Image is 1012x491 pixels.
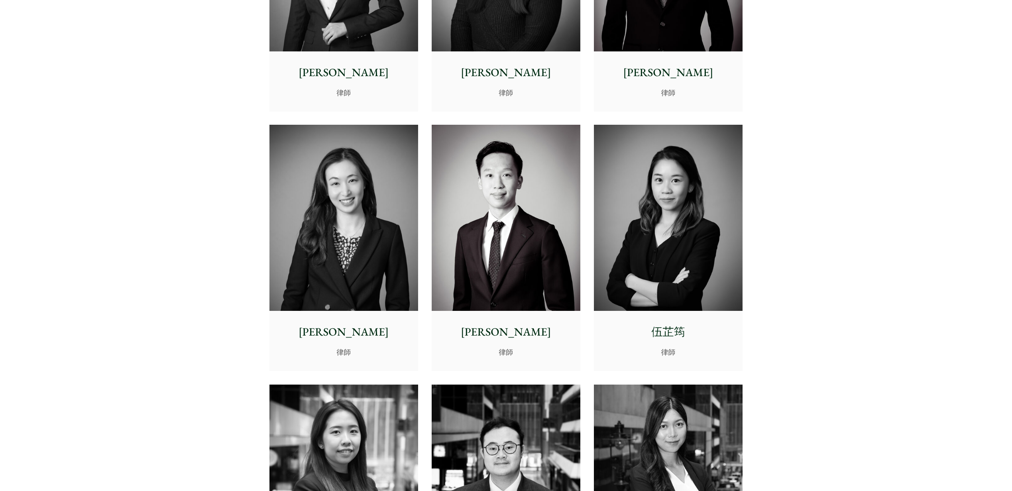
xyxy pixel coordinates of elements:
[276,347,412,357] p: 律師
[269,125,418,371] a: [PERSON_NAME] 律師
[600,347,736,357] p: 律師
[438,87,574,98] p: 律師
[276,324,412,340] p: [PERSON_NAME]
[438,347,574,357] p: 律師
[432,125,580,371] a: [PERSON_NAME] 律師
[600,87,736,98] p: 律師
[438,324,574,340] p: [PERSON_NAME]
[276,87,412,98] p: 律師
[600,324,736,340] p: 伍芷筠
[594,125,743,371] a: 伍芷筠 律師
[600,64,736,81] p: [PERSON_NAME]
[276,64,412,81] p: [PERSON_NAME]
[438,64,574,81] p: [PERSON_NAME]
